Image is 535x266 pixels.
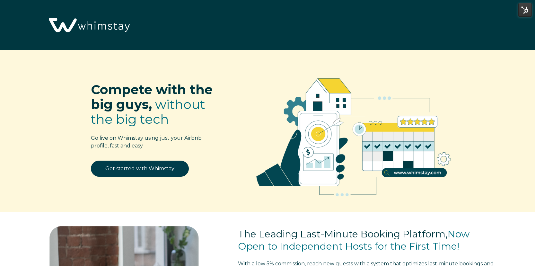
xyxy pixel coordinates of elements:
img: RBO Ilustrations-02 [241,60,467,208]
span: without the big tech [91,96,205,127]
img: Whimstay Logo-02 1 [45,3,132,48]
span: Compete with the big guys, [91,82,213,112]
img: HubSpot Tools Menu Toggle [518,3,532,17]
span: Now Open to Independent Hosts for the First Time! [238,228,469,252]
span: Go live on Whimstay using just your Airbnb profile, fast and easy [91,135,202,149]
span: The Leading Last-Minute Booking Platform, [238,228,448,240]
a: Get started with Whimstay [91,161,189,177]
